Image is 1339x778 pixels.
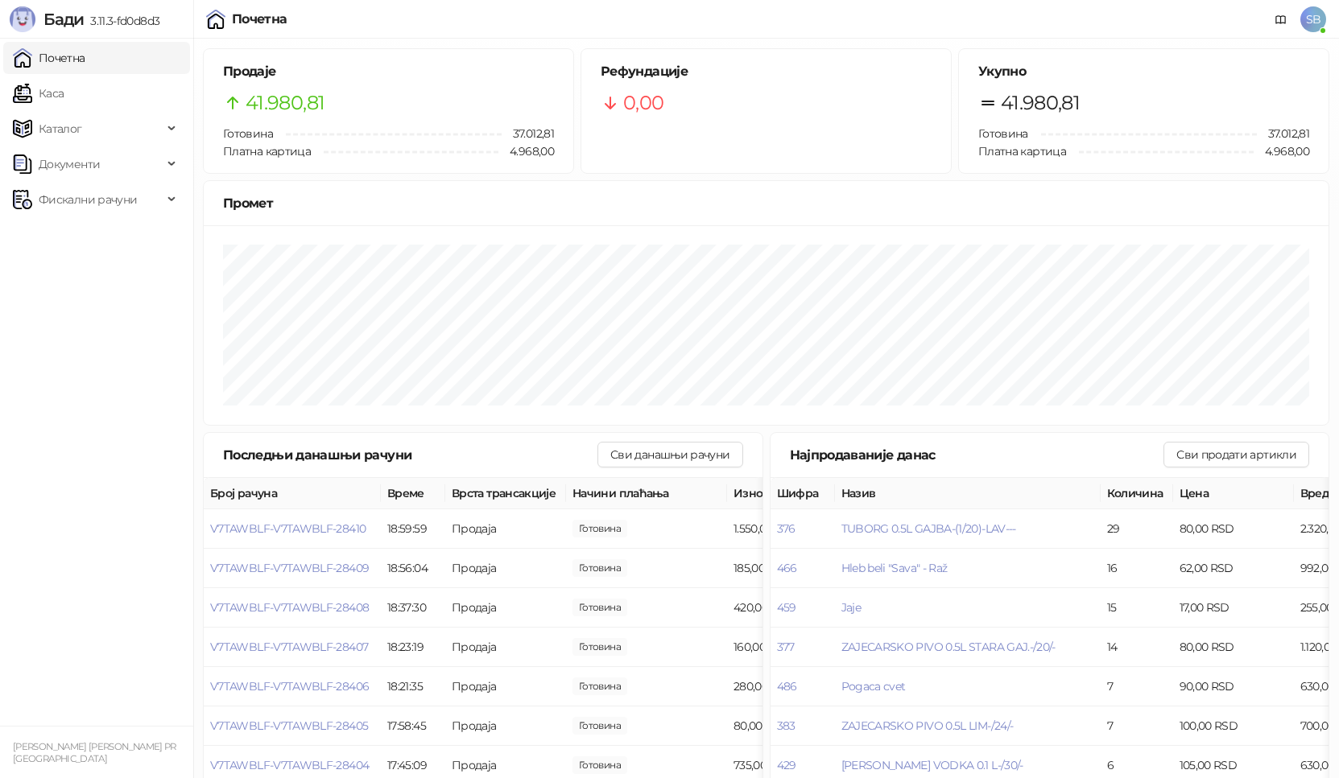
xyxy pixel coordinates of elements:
[39,183,137,216] span: Фискални рачуни
[445,549,566,588] td: Продаја
[13,741,176,764] small: [PERSON_NAME] [PERSON_NAME] PR [GEOGRAPHIC_DATA]
[445,628,566,667] td: Продаја
[232,13,287,26] div: Почетна
[445,478,566,509] th: Врста трансакције
[1300,6,1326,32] span: SB
[381,706,445,746] td: 17:58:45
[223,193,1309,213] div: Промет
[210,521,366,536] button: V7TAWBLF-V7TAWBLF-28410
[572,756,627,774] span: 735,00
[445,588,566,628] td: Продаја
[223,62,554,81] h5: Продаје
[777,679,797,694] button: 486
[381,549,445,588] td: 18:56:04
[727,478,848,509] th: Износ
[1173,706,1294,746] td: 100,00 RSD
[210,640,368,654] button: V7TAWBLF-V7TAWBLF-28407
[223,126,273,141] span: Готовина
[572,520,627,537] span: 1.550,00
[841,521,1016,536] button: TUBORG 0.5L GAJBA-(1/20)-LAV---
[1101,667,1173,706] td: 7
[572,677,627,695] span: 280,00
[210,718,368,733] button: V7TAWBLF-V7TAWBLF-28405
[777,521,796,536] button: 376
[597,442,742,467] button: Сви данашњи рачуни
[978,62,1309,81] h5: Укупно
[381,628,445,667] td: 18:23:19
[210,561,369,575] button: V7TAWBLF-V7TAWBLF-28409
[777,640,795,654] button: 377
[381,509,445,549] td: 18:59:59
[39,113,82,145] span: Каталог
[771,478,835,509] th: Шифра
[572,599,627,616] span: 420,00
[223,445,597,465] div: Последњи данашњи рачуни
[381,588,445,628] td: 18:37:30
[445,706,566,746] td: Продаја
[1173,588,1294,628] td: 17,00 RSD
[727,628,848,667] td: 160,00 RSD
[601,62,932,81] h5: Рефундације
[572,559,627,577] span: 185,00
[1101,549,1173,588] td: 16
[841,758,1023,772] button: [PERSON_NAME] VODKA 0.1 L-/30/-
[727,706,848,746] td: 80,00 RSD
[978,144,1066,158] span: Платна картица
[623,88,663,118] span: 0,00
[1268,6,1294,32] a: Документација
[841,679,906,694] button: Pogaca cvet
[1173,628,1294,667] td: 80,00 RSD
[835,478,1101,509] th: Назив
[43,10,84,29] span: Бади
[727,509,848,549] td: 1.550,00 RSD
[13,42,85,74] a: Почетна
[1173,478,1294,509] th: Цена
[566,478,727,509] th: Начини плаћања
[777,758,796,772] button: 429
[727,667,848,706] td: 280,00 RSD
[1101,628,1173,667] td: 14
[777,600,796,615] button: 459
[381,667,445,706] td: 18:21:35
[777,561,797,575] button: 466
[381,478,445,509] th: Време
[502,125,554,142] span: 37.012,81
[10,6,35,32] img: Logo
[572,638,627,656] span: 160,00
[39,148,100,180] span: Документи
[777,718,796,733] button: 383
[1257,125,1309,142] span: 37.012,81
[790,445,1164,465] div: Најпродаваније данас
[841,561,948,575] button: Hleb beli "Sava" - Raž
[210,758,369,772] button: V7TAWBLF-V7TAWBLF-28404
[204,478,381,509] th: Број рачуна
[727,549,848,588] td: 185,00 RSD
[978,126,1028,141] span: Готовина
[1101,509,1173,549] td: 29
[841,718,1014,733] button: ZAJECARSKO PIVO 0.5L LIM-/24/-
[1173,667,1294,706] td: 90,00 RSD
[13,77,64,109] a: Каса
[841,640,1056,654] button: ZAJECARSKO PIVO 0.5L STARA GAJ.-/20/-
[84,14,159,28] span: 3.11.3-fd0d8d3
[727,588,848,628] td: 420,00 RSD
[1163,442,1309,467] button: Сви продати артикли
[1254,142,1309,160] span: 4.968,00
[445,509,566,549] td: Продаја
[1173,549,1294,588] td: 62,00 RSD
[246,88,324,118] span: 41.980,81
[223,144,311,158] span: Платна картица
[841,600,861,615] button: Jaje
